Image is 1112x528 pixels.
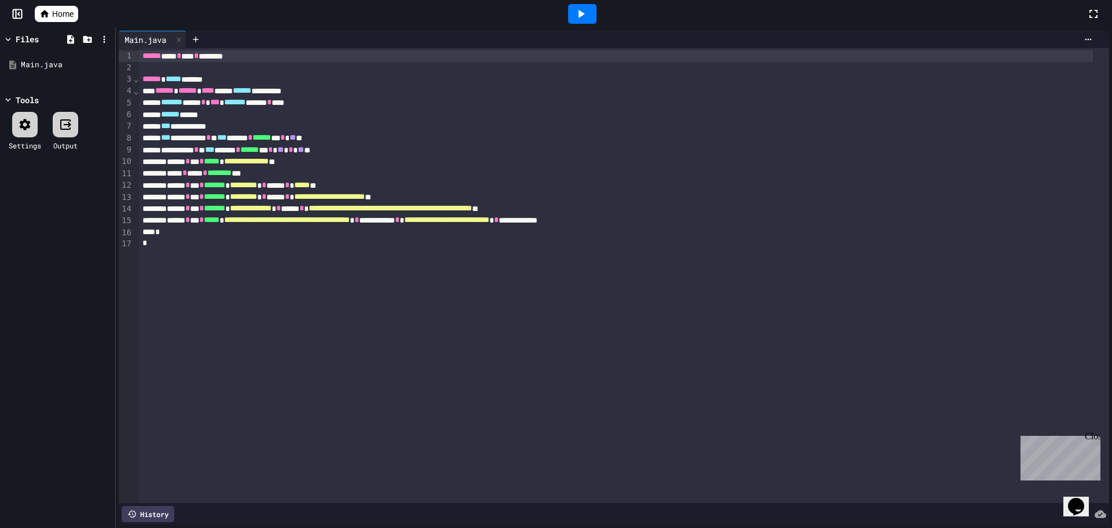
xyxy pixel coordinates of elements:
div: 3 [119,74,133,85]
div: 12 [119,180,133,191]
span: Fold line [133,86,139,96]
div: 9 [119,144,133,156]
div: Settings [9,140,41,151]
iframe: chat widget [1063,482,1100,516]
a: Home [35,6,78,22]
div: 8 [119,133,133,144]
div: History [122,506,174,522]
div: Chat with us now!Close [5,5,80,74]
div: 15 [119,215,133,227]
div: Output [53,140,78,151]
div: 17 [119,238,133,250]
div: 7 [119,121,133,132]
div: 5 [119,97,133,109]
div: Main.java [119,34,172,46]
span: Fold line [133,74,139,83]
div: 4 [119,85,133,97]
div: 13 [119,192,133,203]
div: 11 [119,168,133,180]
div: Main.java [119,31,186,48]
span: Home [52,8,74,20]
iframe: chat widget [1016,431,1100,480]
div: 10 [119,156,133,167]
div: 14 [119,203,133,215]
div: Tools [16,94,39,106]
div: 16 [119,227,133,239]
div: 2 [119,62,133,74]
div: 6 [119,109,133,121]
div: 1 [119,50,133,62]
div: Files [16,33,39,45]
div: Main.java [21,59,111,71]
